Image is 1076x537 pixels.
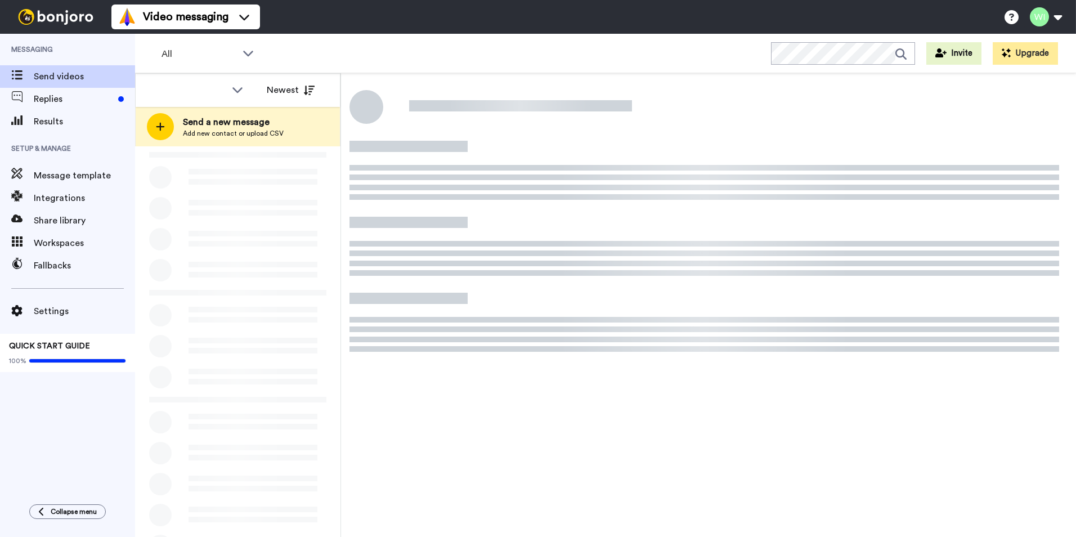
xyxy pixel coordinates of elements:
[29,504,106,519] button: Collapse menu
[9,342,90,350] span: QUICK START GUIDE
[118,8,136,26] img: vm-color.svg
[9,356,26,365] span: 100%
[926,42,981,65] button: Invite
[34,305,135,318] span: Settings
[143,9,228,25] span: Video messaging
[34,92,114,106] span: Replies
[183,129,284,138] span: Add new contact or upload CSV
[183,115,284,129] span: Send a new message
[34,70,135,83] span: Send videos
[258,79,323,101] button: Newest
[34,191,135,205] span: Integrations
[34,236,135,250] span: Workspaces
[51,507,97,516] span: Collapse menu
[993,42,1058,65] button: Upgrade
[162,47,237,61] span: All
[34,259,135,272] span: Fallbacks
[34,169,135,182] span: Message template
[14,9,98,25] img: bj-logo-header-white.svg
[34,115,135,128] span: Results
[34,214,135,227] span: Share library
